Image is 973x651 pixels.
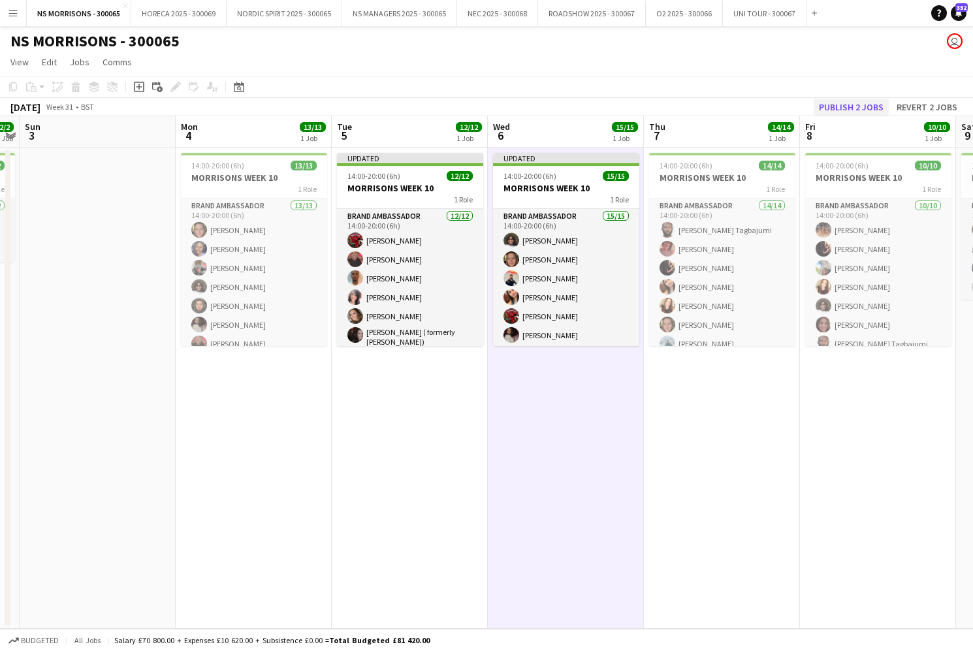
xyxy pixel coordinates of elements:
[723,1,806,26] button: UNI TOUR - 300067
[347,171,400,181] span: 14:00-20:00 (6h)
[97,54,137,71] a: Comms
[805,172,951,183] h3: MORRISONS WEEK 10
[768,122,794,132] span: 14/14
[660,161,712,170] span: 14:00-20:00 (6h)
[72,635,103,645] span: All jobs
[7,633,61,648] button: Budgeted
[924,122,950,132] span: 10/10
[335,128,352,143] span: 5
[493,182,639,194] h3: MORRISONS WEEK 10
[103,56,132,68] span: Comms
[21,636,59,645] span: Budgeted
[915,161,941,170] span: 10/10
[179,128,198,143] span: 4
[5,54,34,71] a: View
[10,31,180,51] h1: NS MORRISONS - 300065
[456,133,481,143] div: 1 Job
[181,121,198,133] span: Mon
[447,171,473,181] span: 12/12
[805,121,816,133] span: Fri
[803,128,816,143] span: 8
[300,133,325,143] div: 1 Job
[454,195,473,204] span: 1 Role
[27,1,131,26] button: NS MORRISONS - 300065
[613,133,637,143] div: 1 Job
[814,99,889,116] button: Publish 2 jobs
[43,102,76,112] span: Week 31
[766,184,785,194] span: 1 Role
[647,128,665,143] span: 7
[81,102,94,112] div: BST
[457,1,538,26] button: NEC 2025 - 300068
[300,122,326,132] span: 13/13
[649,153,795,346] app-job-card: 14:00-20:00 (6h)14/14MORRISONS WEEK 101 RoleBrand Ambassador14/1414:00-20:00 (6h)[PERSON_NAME] Ta...
[925,133,949,143] div: 1 Job
[955,3,968,12] span: 352
[65,54,95,71] a: Jobs
[610,195,629,204] span: 1 Role
[805,198,951,413] app-card-role: Brand Ambassador10/1014:00-20:00 (6h)[PERSON_NAME][PERSON_NAME][PERSON_NAME][PERSON_NAME][PERSON_...
[337,153,483,163] div: Updated
[181,172,327,183] h3: MORRISONS WEEK 10
[951,5,966,21] a: 352
[646,1,723,26] button: O2 2025 - 300066
[337,121,352,133] span: Tue
[649,172,795,183] h3: MORRISONS WEEK 10
[769,133,793,143] div: 1 Job
[493,209,639,518] app-card-role: Brand Ambassador15/1514:00-20:00 (6h)[PERSON_NAME][PERSON_NAME][PERSON_NAME][PERSON_NAME][PERSON_...
[337,182,483,194] h3: MORRISONS WEEK 10
[337,209,483,466] app-card-role: Brand Ambassador12/1214:00-20:00 (6h)[PERSON_NAME][PERSON_NAME][PERSON_NAME][PERSON_NAME][PERSON_...
[298,184,317,194] span: 1 Role
[70,56,89,68] span: Jobs
[816,161,869,170] span: 14:00-20:00 (6h)
[337,153,483,346] app-job-card: Updated14:00-20:00 (6h)12/12MORRISONS WEEK 101 RoleBrand Ambassador12/1214:00-20:00 (6h)[PERSON_N...
[329,635,430,645] span: Total Budgeted £81 420.00
[503,171,556,181] span: 14:00-20:00 (6h)
[493,121,510,133] span: Wed
[759,161,785,170] span: 14/14
[25,121,40,133] span: Sun
[649,121,665,133] span: Thu
[649,198,795,489] app-card-role: Brand Ambassador14/1414:00-20:00 (6h)[PERSON_NAME] Tagbajumi[PERSON_NAME][PERSON_NAME][PERSON_NAM...
[612,122,638,132] span: 15/15
[805,153,951,346] app-job-card: 14:00-20:00 (6h)10/10MORRISONS WEEK 101 RoleBrand Ambassador10/1014:00-20:00 (6h)[PERSON_NAME][PE...
[23,128,40,143] span: 3
[493,153,639,346] app-job-card: Updated14:00-20:00 (6h)15/15MORRISONS WEEK 101 RoleBrand Ambassador15/1514:00-20:00 (6h)[PERSON_N...
[181,198,327,474] app-card-role: Brand Ambassador13/1314:00-20:00 (6h)[PERSON_NAME][PERSON_NAME][PERSON_NAME][PERSON_NAME][PERSON_...
[10,56,29,68] span: View
[922,184,941,194] span: 1 Role
[491,128,510,143] span: 6
[37,54,62,71] a: Edit
[493,153,639,163] div: Updated
[603,171,629,181] span: 15/15
[456,122,482,132] span: 12/12
[891,99,963,116] button: Revert 2 jobs
[191,161,244,170] span: 14:00-20:00 (6h)
[114,635,430,645] div: Salary £70 800.00 + Expenses £10 620.00 + Subsistence £0.00 =
[947,33,963,49] app-user-avatar: Closer Payroll
[181,153,327,346] app-job-card: 14:00-20:00 (6h)13/13MORRISONS WEEK 101 RoleBrand Ambassador13/1314:00-20:00 (6h)[PERSON_NAME][PE...
[342,1,457,26] button: NS MANAGERS 2025 - 300065
[42,56,57,68] span: Edit
[291,161,317,170] span: 13/13
[131,1,227,26] button: HORECA 2025 - 300069
[10,101,40,114] div: [DATE]
[538,1,646,26] button: ROADSHOW 2025 - 300067
[227,1,342,26] button: NORDIC SPIRIT 2025 - 300065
